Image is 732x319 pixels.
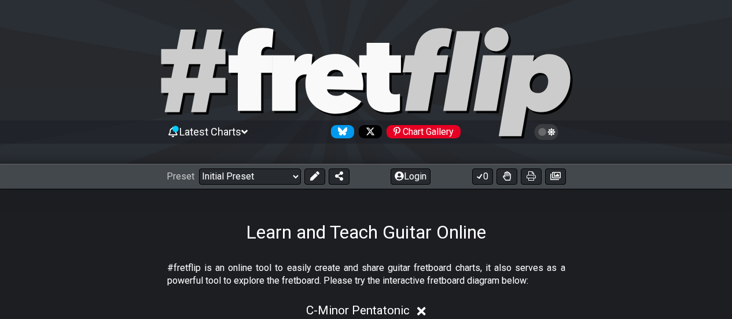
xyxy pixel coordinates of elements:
[521,168,542,185] button: Print
[329,168,350,185] button: Share Preset
[382,125,461,138] a: #fretflip at Pinterest
[387,125,461,138] div: Chart Gallery
[304,168,325,185] button: Edit Preset
[391,168,431,185] button: Login
[167,262,565,288] p: #fretflip is an online tool to easily create and share guitar fretboard charts, it also serves as...
[354,125,382,138] a: Follow #fretflip at X
[167,171,194,182] span: Preset
[199,168,301,185] select: Preset
[472,168,493,185] button: 0
[545,168,566,185] button: Create image
[496,168,517,185] button: Toggle Dexterity for all fretkits
[326,125,354,138] a: Follow #fretflip at Bluesky
[540,127,553,137] span: Toggle light / dark theme
[246,221,486,243] h1: Learn and Teach Guitar Online
[306,303,410,317] span: C - Minor Pentatonic
[179,126,241,138] span: Latest Charts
